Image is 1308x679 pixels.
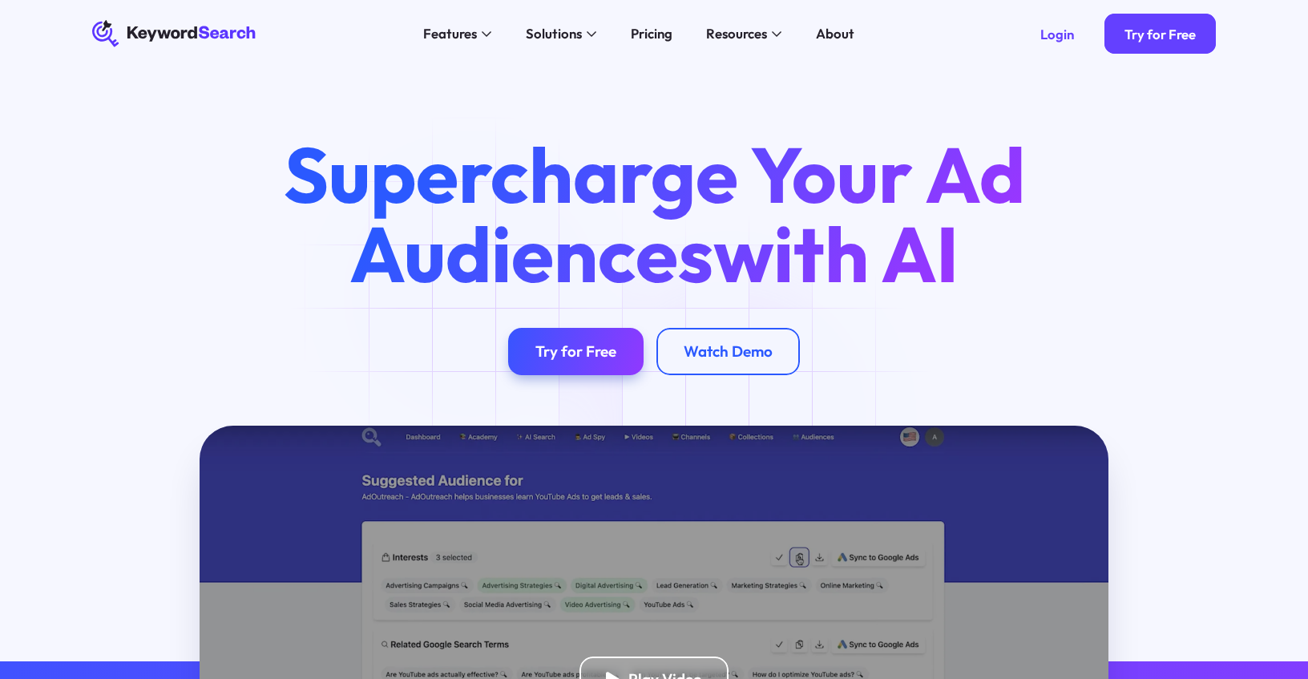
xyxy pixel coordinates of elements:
div: Resources [706,23,767,43]
div: Watch Demo [684,342,773,362]
span: with AI [713,204,959,302]
div: Solutions [526,23,582,43]
a: Try for Free [1104,14,1216,54]
div: Features [423,23,477,43]
a: Try for Free [508,328,643,375]
div: Pricing [631,23,672,43]
h1: Supercharge Your Ad Audiences [250,135,1058,294]
a: About [805,20,864,47]
a: Login [1020,14,1094,54]
a: Pricing [620,20,682,47]
div: Try for Free [535,342,616,362]
div: Try for Free [1124,26,1196,42]
div: About [816,23,854,43]
div: Login [1040,26,1074,42]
